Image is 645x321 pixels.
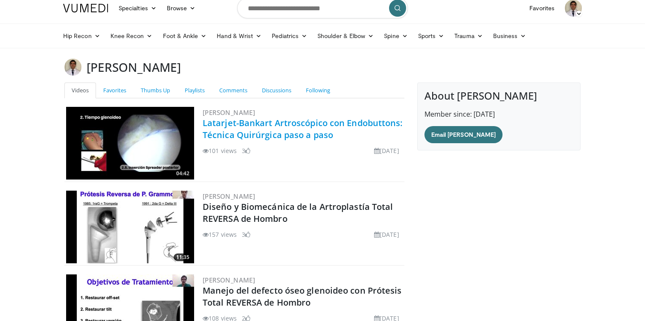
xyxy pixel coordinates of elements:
li: 157 views [203,230,237,239]
a: Diseño y Biomecánica de la Artroplastía Total REVERSA de Hombro [203,201,393,224]
a: Business [488,27,532,44]
a: Manejo del defecto óseo glenoideo con Prótesis Total REVERSA de Hombro [203,285,402,308]
h4: About [PERSON_NAME] [424,90,573,102]
a: 04:42 [66,107,194,180]
p: Member since: [DATE] [424,109,573,119]
a: Foot & Ankle [158,27,212,44]
a: Pediatrics [267,27,312,44]
a: Videos [64,82,96,98]
a: Hip Recon [58,27,105,44]
img: VuMedi Logo [63,4,108,12]
a: Thumbs Up [134,82,177,98]
li: 101 views [203,146,237,155]
a: [PERSON_NAME] [203,108,255,117]
a: Favorites [96,82,134,98]
a: Email [PERSON_NAME] [424,126,503,143]
a: Trauma [449,27,488,44]
li: [DATE] [374,146,399,155]
a: 11:35 [66,191,194,263]
a: Comments [212,82,255,98]
a: Knee Recon [105,27,158,44]
a: Following [299,82,337,98]
a: Sports [413,27,450,44]
img: 4619d074-bbec-435f-a851-384951451fec.300x170_q85_crop-smart_upscale.jpg [66,107,194,180]
li: [DATE] [374,230,399,239]
li: 3 [242,230,250,239]
h3: [PERSON_NAME] [87,59,181,76]
span: 11:35 [174,253,192,261]
img: a22cead8-bc31-4f26-96e4-71c976edf248.300x170_q85_crop-smart_upscale.jpg [66,191,194,263]
a: Spine [379,27,413,44]
a: Discussions [255,82,299,98]
span: 04:42 [174,170,192,177]
a: Shoulder & Elbow [312,27,379,44]
li: 3 [242,146,250,155]
a: Hand & Wrist [212,27,267,44]
img: Avatar [64,59,81,76]
a: Latarjet-Bankart Artroscópico con Endobuttons: Técnica Quirúrgica paso a paso [203,117,403,141]
a: Playlists [177,82,212,98]
a: [PERSON_NAME] [203,276,255,284]
a: [PERSON_NAME] [203,192,255,200]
